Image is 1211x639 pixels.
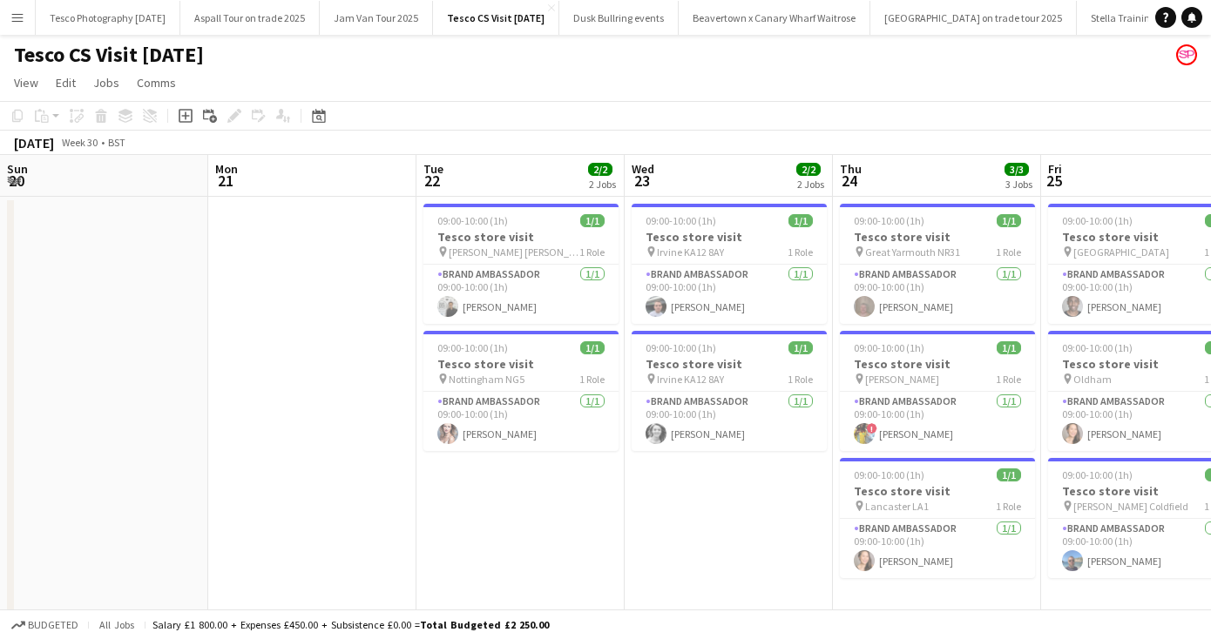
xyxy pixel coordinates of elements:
[421,171,443,191] span: 22
[854,468,924,481] span: 09:00-10:00 (1h)
[93,75,119,91] span: Jobs
[632,356,827,372] h3: Tesco store visit
[559,1,679,35] button: Dusk Bullring events
[788,373,813,386] span: 1 Role
[449,246,579,259] span: [PERSON_NAME] [PERSON_NAME] RH15
[865,373,939,386] span: [PERSON_NAME]
[788,214,813,227] span: 1/1
[14,42,204,68] h1: Tesco CS Visit [DATE]
[865,500,929,513] span: Lancaster LA1
[579,373,605,386] span: 1 Role
[1005,178,1032,191] div: 3 Jobs
[632,331,827,451] app-job-card: 09:00-10:00 (1h)1/1Tesco store visit Irvine KA12 8AY1 RoleBrand Ambassador1/109:00-10:00 (1h)[PER...
[1073,246,1169,259] span: [GEOGRAPHIC_DATA]
[152,618,549,631] div: Salary £1 800.00 + Expenses £450.00 + Subsistence £0.00 =
[840,204,1035,324] app-job-card: 09:00-10:00 (1h)1/1Tesco store visit Great Yarmouth NR311 RoleBrand Ambassador1/109:00-10:00 (1h)...
[9,615,81,635] button: Budgeted
[423,356,619,372] h3: Tesco store visit
[632,161,654,177] span: Wed
[837,171,862,191] span: 24
[629,171,654,191] span: 23
[7,161,28,177] span: Sun
[433,1,559,35] button: Tesco CS Visit [DATE]
[1062,468,1133,481] span: 09:00-10:00 (1h)
[58,136,101,149] span: Week 30
[797,178,824,191] div: 2 Jobs
[420,618,549,631] span: Total Budgeted £2 250.00
[840,161,862,177] span: Thu
[1176,44,1197,65] app-user-avatar: Soozy Peters
[840,331,1035,451] app-job-card: 09:00-10:00 (1h)1/1Tesco store visit [PERSON_NAME]1 RoleBrand Ambassador1/109:00-10:00 (1h)![PERS...
[996,373,1021,386] span: 1 Role
[28,619,78,631] span: Budgeted
[840,483,1035,499] h3: Tesco store visit
[788,341,813,354] span: 1/1
[1048,161,1062,177] span: Fri
[646,214,716,227] span: 09:00-10:00 (1h)
[1073,373,1112,386] span: Oldham
[49,71,83,94] a: Edit
[1005,163,1029,176] span: 3/3
[657,246,724,259] span: Irvine KA12 8AY
[423,331,619,451] app-job-card: 09:00-10:00 (1h)1/1Tesco store visit Nottingham NG51 RoleBrand Ambassador1/109:00-10:00 (1h)[PERS...
[580,214,605,227] span: 1/1
[840,519,1035,578] app-card-role: Brand Ambassador1/109:00-10:00 (1h)[PERSON_NAME]
[7,71,45,94] a: View
[437,214,508,227] span: 09:00-10:00 (1h)
[108,136,125,149] div: BST
[679,1,870,35] button: Beavertown x Canary Wharf Waitrose
[588,163,612,176] span: 2/2
[36,1,180,35] button: Tesco Photography [DATE]
[589,178,616,191] div: 2 Jobs
[4,171,28,191] span: 20
[854,214,924,227] span: 09:00-10:00 (1h)
[180,1,320,35] button: Aspall Tour on trade 2025
[632,229,827,245] h3: Tesco store visit
[840,458,1035,578] app-job-card: 09:00-10:00 (1h)1/1Tesco store visit Lancaster LA11 RoleBrand Ambassador1/109:00-10:00 (1h)[PERSO...
[996,246,1021,259] span: 1 Role
[840,356,1035,372] h3: Tesco store visit
[579,246,605,259] span: 1 Role
[870,1,1077,35] button: [GEOGRAPHIC_DATA] on trade tour 2025
[840,229,1035,245] h3: Tesco store visit
[997,468,1021,481] span: 1/1
[996,500,1021,513] span: 1 Role
[56,75,76,91] span: Edit
[580,341,605,354] span: 1/1
[788,246,813,259] span: 1 Role
[423,265,619,324] app-card-role: Brand Ambassador1/109:00-10:00 (1h)[PERSON_NAME]
[215,161,238,177] span: Mon
[997,341,1021,354] span: 1/1
[1062,341,1133,354] span: 09:00-10:00 (1h)
[14,134,54,151] div: [DATE]
[1077,1,1197,35] button: Stella Trainings 2025
[632,204,827,324] app-job-card: 09:00-10:00 (1h)1/1Tesco store visit Irvine KA12 8AY1 RoleBrand Ambassador1/109:00-10:00 (1h)[PER...
[997,214,1021,227] span: 1/1
[437,341,508,354] span: 09:00-10:00 (1h)
[854,341,924,354] span: 09:00-10:00 (1h)
[423,204,619,324] app-job-card: 09:00-10:00 (1h)1/1Tesco store visit [PERSON_NAME] [PERSON_NAME] RH151 RoleBrand Ambassador1/109:...
[657,373,724,386] span: Irvine KA12 8AY
[423,161,443,177] span: Tue
[130,71,183,94] a: Comms
[796,163,821,176] span: 2/2
[632,392,827,451] app-card-role: Brand Ambassador1/109:00-10:00 (1h)[PERSON_NAME]
[86,71,126,94] a: Jobs
[840,265,1035,324] app-card-role: Brand Ambassador1/109:00-10:00 (1h)[PERSON_NAME]
[1045,171,1062,191] span: 25
[1073,500,1188,513] span: [PERSON_NAME] Coldfield
[865,246,960,259] span: Great Yarmouth NR31
[213,171,238,191] span: 21
[137,75,176,91] span: Comms
[840,392,1035,451] app-card-role: Brand Ambassador1/109:00-10:00 (1h)![PERSON_NAME]
[14,75,38,91] span: View
[449,373,524,386] span: Nottingham NG5
[632,265,827,324] app-card-role: Brand Ambassador1/109:00-10:00 (1h)[PERSON_NAME]
[646,341,716,354] span: 09:00-10:00 (1h)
